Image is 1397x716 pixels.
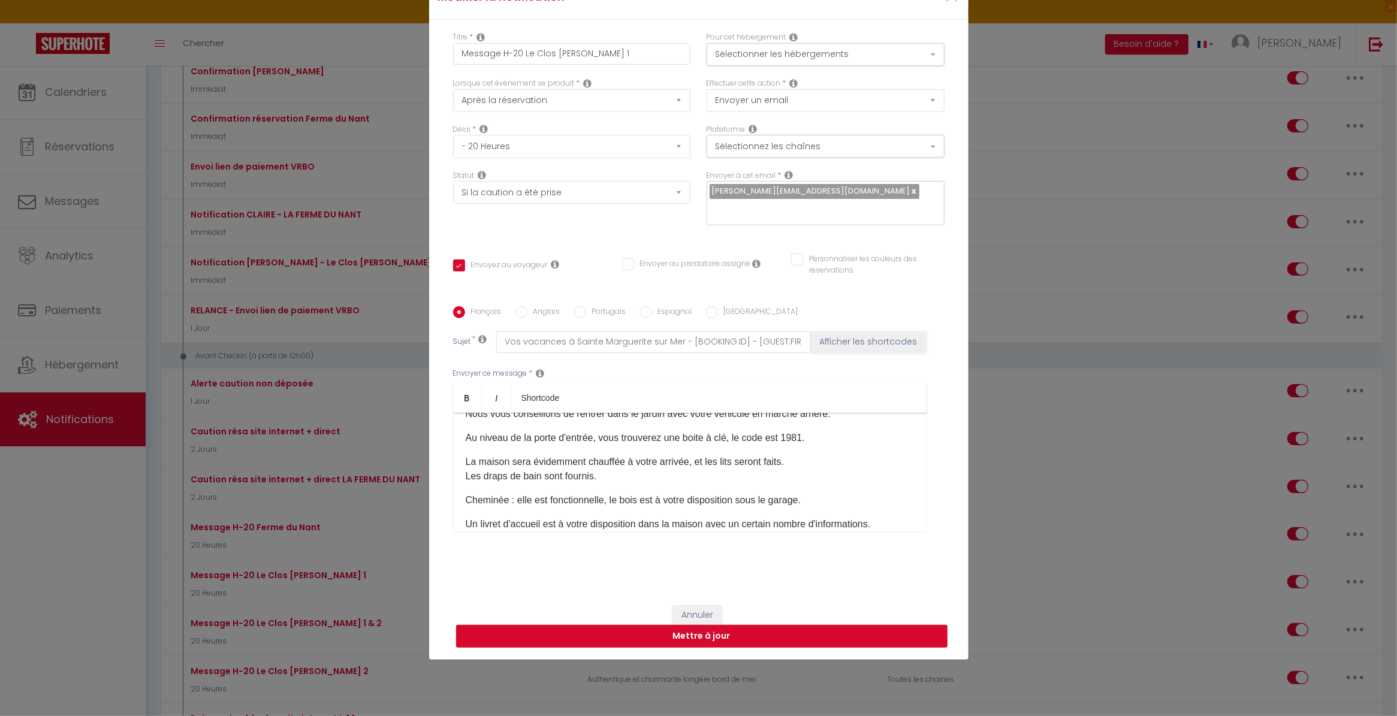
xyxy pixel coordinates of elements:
label: [GEOGRAPHIC_DATA] [718,306,798,319]
label: Portugais [586,306,626,319]
p: Un livret d'accueil est à votre disposition dans la maison avec un certain nombre d'informations. [466,517,914,531]
label: Titre [453,32,468,43]
label: Lorsque cet événement se produit [453,78,575,89]
label: Anglais [527,306,560,319]
button: Mettre à jour [456,625,948,648]
label: Statut [453,170,475,182]
label: Pour cet hébergement [707,32,786,43]
button: Sélectionnez les chaînes [707,135,945,158]
i: Action Type [790,78,798,88]
p: Au niveau de la porte d'entrée, vous trouverez une boite à clé, le code est 1981. [466,431,914,445]
i: Event Occur [584,78,592,88]
i: Recipient [785,170,793,180]
i: Subject [479,334,487,344]
a: Bold [453,383,482,412]
p: Nous vous conseillons de rentrer dans le jardin avec votre véhicule en marche arrière. [466,407,914,421]
label: Délai [453,124,471,135]
i: Booking status [478,170,487,180]
i: Action Time [480,124,488,134]
i: Title [477,32,485,42]
i: Action Channel [749,124,758,134]
label: Plateforme [707,124,746,135]
p: Cheminée : elle est fonctionnelle, le bois est à votre disposition sous le garage. [466,493,914,507]
button: Afficher les shortcodes [811,331,927,353]
button: Annuler [672,605,722,626]
i: Message [536,368,545,378]
label: Envoyer ce message [453,368,527,379]
div: ​ [453,413,927,533]
i: Envoyer au voyageur [551,259,560,269]
i: This Rental [790,32,798,42]
i: Envoyer au prestataire si il est assigné [753,259,761,268]
p: La maison sera évidemment chauffée à votre arrivée, et les lits seront faits. Les draps de bain s... [466,455,914,484]
button: Ouvrir le widget de chat LiveChat [10,5,46,41]
span: [PERSON_NAME][EMAIL_ADDRESS][DOMAIN_NAME] [712,185,910,197]
label: Envoyez au voyageur [465,259,548,273]
label: Français [465,306,502,319]
button: Sélectionner les hébergements [707,43,945,66]
a: Italic [482,383,512,412]
label: Sujet [453,336,471,349]
a: Shortcode [512,383,569,412]
label: Envoyer à cet email [707,170,776,182]
label: Effectuer cette action [707,78,781,89]
label: Espagnol [652,306,692,319]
